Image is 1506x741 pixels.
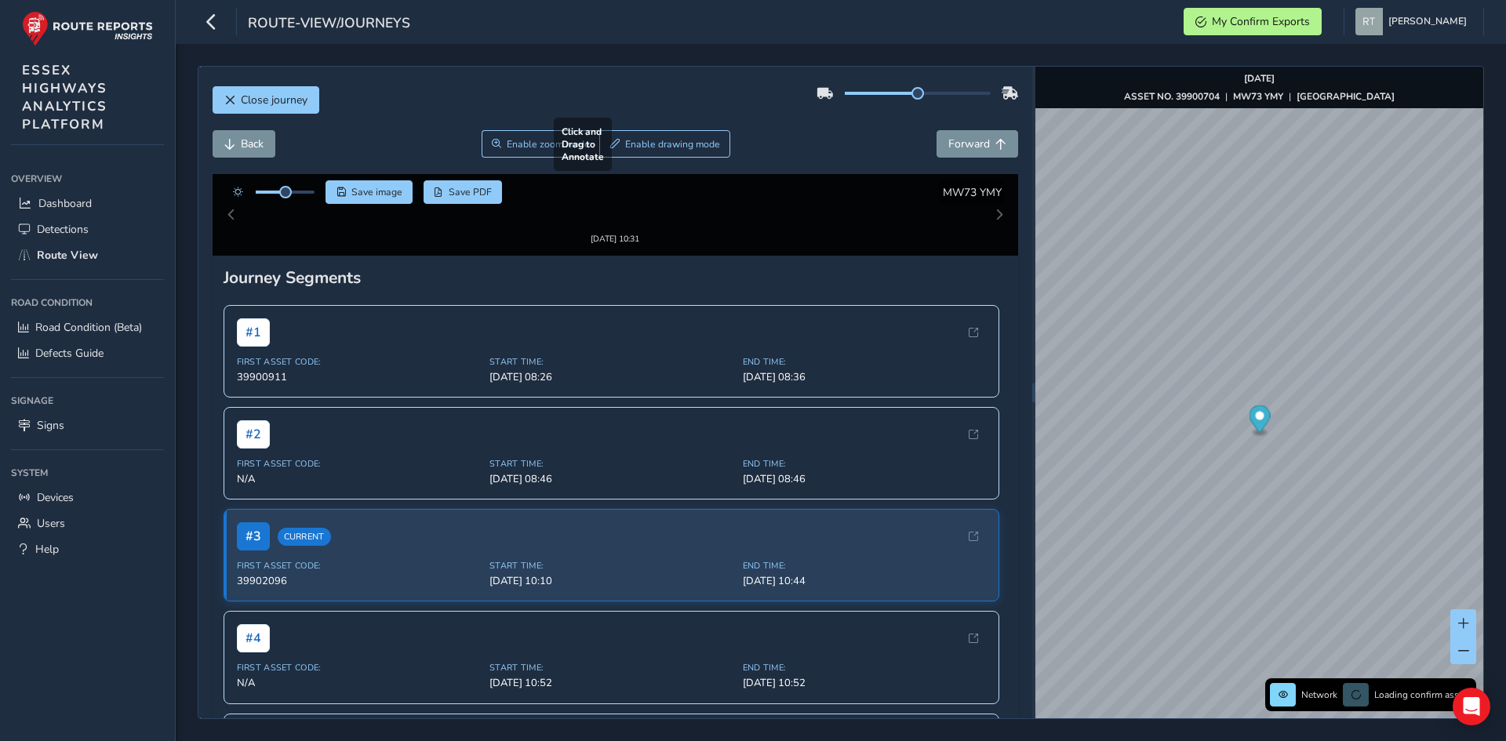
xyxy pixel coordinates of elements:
span: Current [278,514,331,532]
span: Help [35,542,59,557]
a: Dashboard [11,191,164,216]
a: Signs [11,412,164,438]
div: Open Intercom Messenger [1453,688,1490,725]
a: Detections [11,216,164,242]
span: Save image [351,186,402,198]
span: Defects Guide [35,346,104,361]
div: Road Condition [11,291,164,314]
span: Devices [37,490,74,505]
span: Detections [37,222,89,237]
strong: [DATE] [1244,72,1275,85]
span: End Time: [743,546,987,558]
span: [DATE] 10:52 [489,663,733,677]
span: [DATE] 08:46 [743,458,987,472]
span: Road Condition (Beta) [35,320,142,335]
span: Enable zoom mode [507,138,590,151]
a: Users [11,510,164,536]
span: Start Time: [489,546,733,558]
div: [DATE] 10:31 [567,212,663,224]
span: 39902096 [237,560,481,574]
span: Loading confirm assets [1374,688,1471,701]
span: Network [1301,688,1337,701]
strong: [GEOGRAPHIC_DATA] [1297,90,1395,103]
span: # 2 [237,406,270,434]
button: Save [326,180,413,204]
span: 39900911 [237,356,481,370]
span: First Asset Code: [237,444,481,456]
span: First Asset Code: [237,342,481,354]
span: [DATE] 10:44 [743,560,987,574]
button: My Confirm Exports [1184,8,1322,35]
span: End Time: [743,648,987,660]
span: First Asset Code: [237,648,481,660]
strong: ASSET NO. 39900704 [1124,90,1220,103]
button: Close journey [213,86,319,114]
span: [DATE] 08:46 [489,458,733,472]
span: Save PDF [449,186,492,198]
a: Defects Guide [11,340,164,366]
button: PDF [424,180,503,204]
span: ESSEX HIGHWAYS ANALYTICS PLATFORM [22,61,107,133]
span: Forward [948,136,990,151]
div: System [11,461,164,485]
span: # 4 [237,611,270,639]
span: Dashboard [38,196,92,211]
img: diamond-layout [1355,8,1383,35]
span: N/A [237,663,481,677]
div: Signage [11,389,164,412]
span: [DATE] 10:10 [489,560,733,574]
span: Route View [37,248,98,263]
button: Back [213,130,275,158]
button: [PERSON_NAME] [1355,8,1472,35]
span: Users [37,516,65,531]
button: Draw [599,130,730,158]
div: Journey Segments [224,252,1008,274]
span: # 1 [237,304,270,332]
span: [DATE] 08:36 [743,356,987,370]
span: My Confirm Exports [1212,14,1310,29]
span: Close journey [241,93,307,107]
button: Zoom [482,130,600,158]
span: MW73 YMY [943,185,1002,200]
span: Start Time: [489,342,733,354]
button: Forward [937,130,1018,158]
span: End Time: [743,342,987,354]
span: [DATE] 08:26 [489,356,733,370]
a: Help [11,536,164,562]
a: Road Condition (Beta) [11,314,164,340]
a: Route View [11,242,164,268]
span: Start Time: [489,444,733,456]
div: Map marker [1249,405,1270,438]
span: [PERSON_NAME] [1388,8,1467,35]
span: Signs [37,418,64,433]
span: N/A [237,458,481,472]
a: Devices [11,485,164,510]
span: # 5 [237,713,270,741]
span: # 3 [237,508,270,536]
span: Enable drawing mode [625,138,720,151]
div: Overview [11,167,164,191]
span: Start Time: [489,648,733,660]
span: [DATE] 10:52 [743,663,987,677]
img: Thumbnail frame [567,198,663,212]
span: route-view/journeys [248,13,410,35]
span: End Time: [743,444,987,456]
strong: MW73 YMY [1233,90,1283,103]
span: Back [241,136,264,151]
div: | | [1124,90,1395,103]
img: rr logo [22,11,153,46]
span: First Asset Code: [237,546,481,558]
